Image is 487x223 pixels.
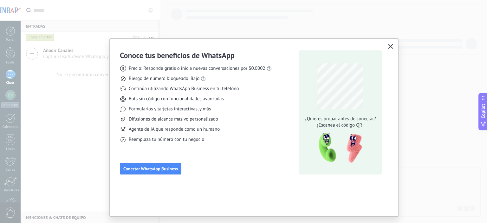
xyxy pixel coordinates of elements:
[480,104,486,118] span: Copilot
[120,50,235,60] h3: Conoce tus beneficios de WhatsApp
[129,65,265,72] span: Precio: Responde gratis o inicia nuevas conversaciones por $0.0002
[129,106,211,112] span: Formularios y tarjetas interactivas, y más
[129,136,204,143] span: Reemplaza tu número con tu negocio
[120,163,181,174] button: Conectar WhatsApp Business
[129,126,220,133] span: Agente de IA que responde como un humano
[129,86,239,92] span: Continúa utilizando WhatsApp Business en tu teléfono
[303,122,378,128] span: ¡Escanea el código QR!
[303,116,378,122] span: ¿Quieres probar antes de conectar?
[129,75,199,82] span: Riesgo de número bloqueado: Bajo
[123,167,178,171] span: Conectar WhatsApp Business
[129,116,218,122] span: Difusiones de alcance masivo personalizado
[129,96,224,102] span: Bots sin código con funcionalidades avanzadas
[313,131,363,165] img: qr-pic-1x.png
